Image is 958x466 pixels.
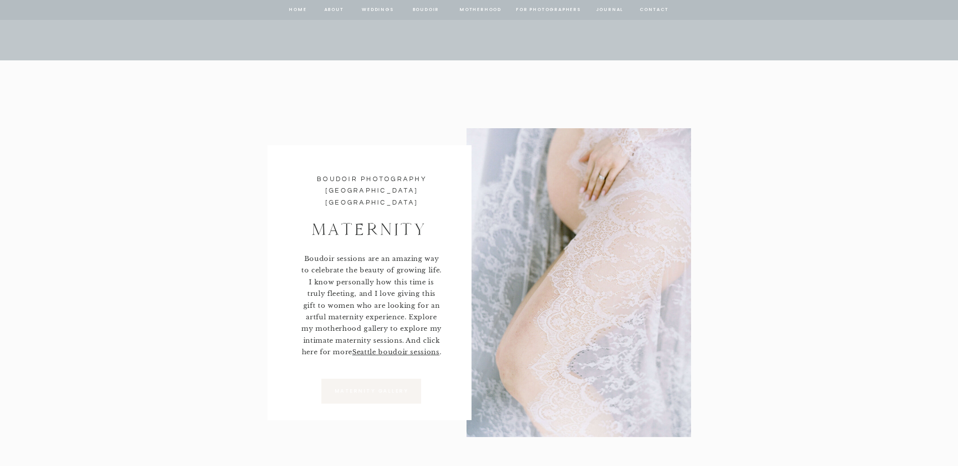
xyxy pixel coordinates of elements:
[352,348,440,356] a: Seattle boudoir sessions
[323,5,344,14] a: about
[638,5,670,14] a: contact
[326,387,417,396] a: Maternity gallery
[516,5,581,14] a: for photographers
[307,174,436,184] h2: Boudoir Photography [GEOGRAPHIC_DATA] [GEOGRAPHIC_DATA]
[361,5,395,14] a: Weddings
[297,219,442,244] h3: Maternity
[412,5,440,14] a: BOUDOIR
[460,5,501,14] a: Motherhood
[300,253,443,366] p: Boudoir sessions are an amazing way to celebrate the beauty of growing life. I know personally ho...
[594,5,625,14] a: journal
[288,5,307,14] a: home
